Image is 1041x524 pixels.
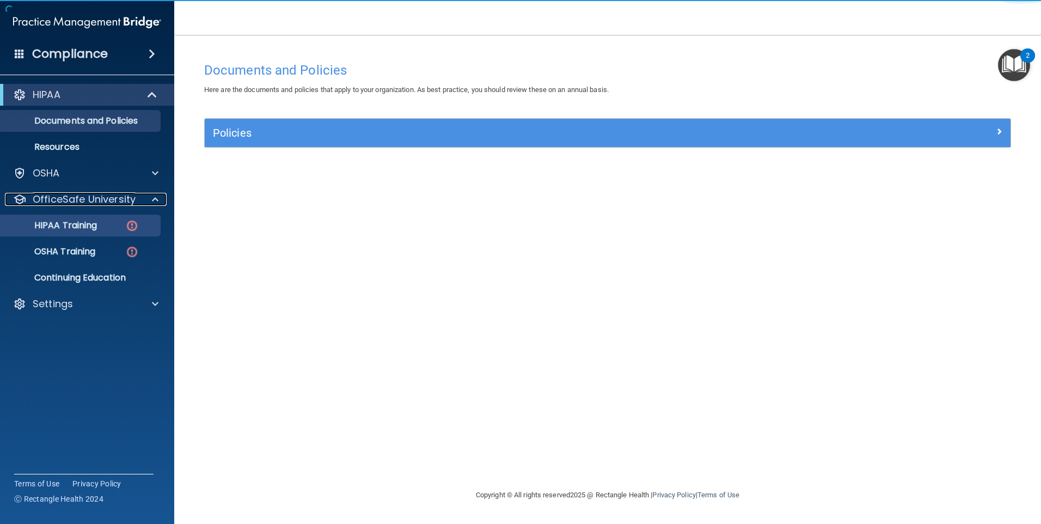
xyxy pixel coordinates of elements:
a: OSHA [13,167,158,180]
img: danger-circle.6113f641.png [125,245,139,259]
a: Terms of Use [697,491,739,499]
a: Settings [13,297,158,310]
h4: Compliance [32,46,108,62]
span: Ⓒ Rectangle Health 2024 [14,493,103,504]
span: Here are the documents and policies that apply to your organization. As best practice, you should... [204,86,609,94]
iframe: Drift Widget Chat Controller [853,447,1028,490]
p: Resources [7,142,156,153]
p: OfficeSafe University [33,193,136,206]
a: Privacy Policy [652,491,695,499]
p: OSHA [33,167,60,180]
img: danger-circle.6113f641.png [125,219,139,233]
div: Copyright © All rights reserved 2025 @ Rectangle Health | | [409,478,806,513]
div: 2 [1026,56,1030,70]
a: Terms of Use [14,478,59,489]
img: PMB logo [13,11,161,33]
a: OfficeSafe University [13,193,158,206]
p: OSHA Training [7,246,95,257]
p: HIPAA Training [7,220,97,231]
a: Privacy Policy [72,478,121,489]
a: Policies [213,124,1002,142]
p: Continuing Education [7,272,156,283]
p: HIPAA [33,88,60,101]
h4: Documents and Policies [204,63,1011,77]
button: Open Resource Center, 2 new notifications [998,49,1030,81]
p: Settings [33,297,73,310]
a: HIPAA [13,88,158,101]
p: Documents and Policies [7,115,156,126]
h5: Policies [213,127,801,139]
